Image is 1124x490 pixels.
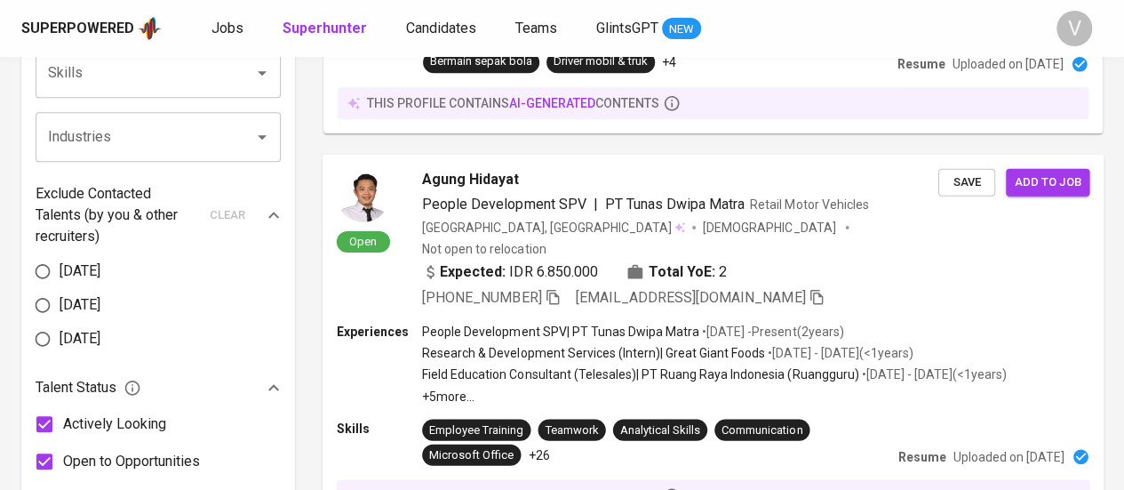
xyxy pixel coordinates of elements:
p: • [DATE] - [DATE] ( <1 years ) [858,365,1006,383]
p: People Development SPV | PT Tunas Dwipa Matra [422,323,699,341]
a: Superpoweredapp logo [21,15,162,42]
div: Bermain sepak bola [430,53,532,70]
div: Teamwork [545,422,598,438]
b: Total YoE: [649,261,715,282]
a: Teams [515,18,561,40]
div: [GEOGRAPHIC_DATA], [GEOGRAPHIC_DATA] [422,218,685,236]
span: [DATE] [60,328,100,349]
p: • [DATE] - [DATE] ( <1 years ) [765,344,913,362]
span: 2 [719,261,727,282]
div: Communication [721,422,802,438]
p: Uploaded on [DATE] [953,55,1064,73]
span: [DEMOGRAPHIC_DATA] [703,218,838,236]
b: Expected: [440,261,506,282]
button: Open [250,60,275,85]
p: Skills [337,419,422,437]
button: Add to job [1006,168,1089,196]
p: Exclude Contacted Talents (by you & other recruiters) [36,183,199,247]
div: Microsoft Office [429,446,514,463]
p: Resume [898,447,946,465]
span: Open to Opportunities [63,451,200,472]
p: +5 more ... [422,387,1007,405]
a: Superhunter [283,18,371,40]
span: Open [342,233,384,248]
p: this profile contains contents [367,94,659,112]
div: Exclude Contacted Talents (by you & other recruiters)clear [36,183,281,247]
p: +26 [528,446,549,463]
button: Save [938,168,995,196]
p: • [DATE] - Present ( 2 years ) [699,323,843,341]
span: Jobs [211,20,243,36]
div: V [1056,11,1092,46]
span: Actively Looking [63,414,166,435]
span: [DATE] [60,261,100,282]
span: [EMAIL_ADDRESS][DOMAIN_NAME] [576,288,806,305]
img: 3524355ee42f017b69dbc2e3d7364c2b.jpeg [337,168,390,221]
div: Superpowered [21,19,134,39]
span: Retail Motor Vehicles [750,197,868,211]
span: Save [947,172,986,192]
p: +4 [662,53,676,71]
p: Research & Development Services (Intern) | Great Giant Foods [422,344,765,362]
div: Analytical Skills [620,422,700,438]
a: Jobs [211,18,247,40]
div: Driver mobil & truk [554,53,648,70]
span: Talent Status [36,377,141,398]
div: Talent Status [36,370,281,406]
img: app logo [138,15,162,42]
span: People Development SPV [422,195,586,212]
a: GlintsGPT NEW [596,18,701,40]
span: Teams [515,20,557,36]
span: AI-generated [509,96,595,110]
b: Superhunter [283,20,367,36]
p: Resume [897,55,945,73]
p: Not open to relocation [422,239,546,257]
div: Employee Training [429,422,523,438]
p: Uploaded on [DATE] [953,447,1064,465]
button: Open [250,125,275,149]
span: GlintsGPT [596,20,658,36]
p: Experiences [337,323,422,341]
a: Candidates [406,18,480,40]
div: IDR 6.850.000 [422,261,598,282]
span: Candidates [406,20,476,36]
span: Agung Hidayat [422,168,519,189]
span: PT Tunas Dwipa Matra [605,195,745,212]
span: NEW [662,20,701,38]
span: Add to job [1015,172,1080,192]
span: [PHONE_NUMBER] [422,288,541,305]
p: Field Education Consultant (Telesales) | PT Ruang Raya Indonesia (Ruangguru) [422,365,858,383]
span: | [594,193,598,214]
span: [DATE] [60,294,100,316]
